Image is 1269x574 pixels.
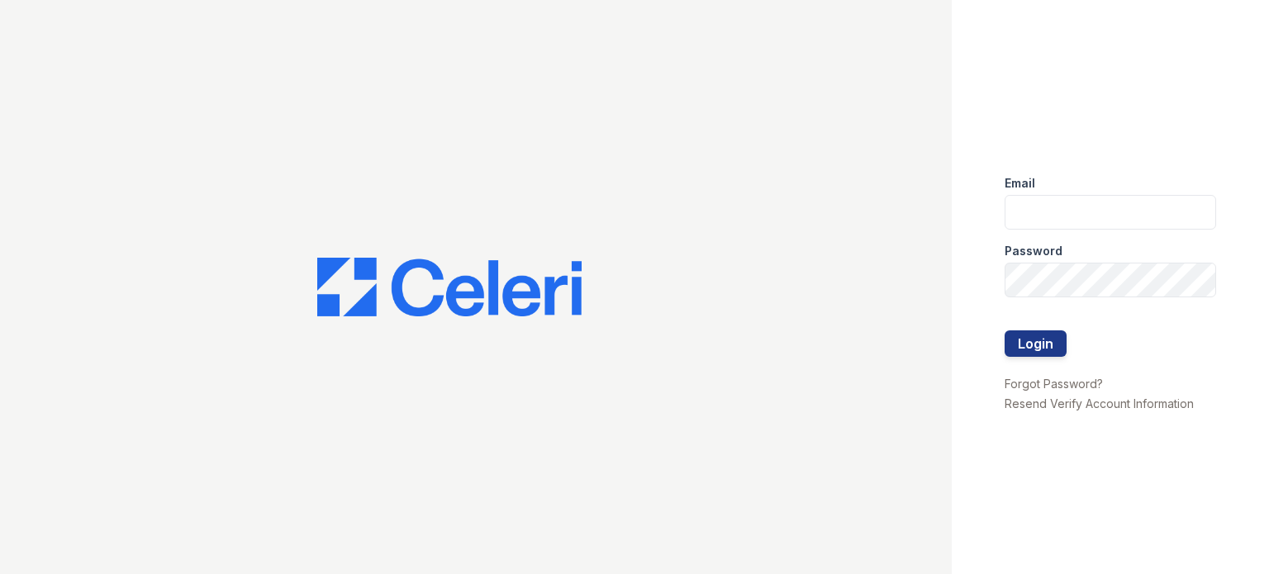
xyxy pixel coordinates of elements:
[1005,243,1062,259] label: Password
[1005,396,1194,410] a: Resend Verify Account Information
[1005,330,1067,357] button: Login
[1005,377,1103,391] a: Forgot Password?
[1005,175,1035,192] label: Email
[317,258,582,317] img: CE_Logo_Blue-a8612792a0a2168367f1c8372b55b34899dd931a85d93a1a3d3e32e68fde9ad4.png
